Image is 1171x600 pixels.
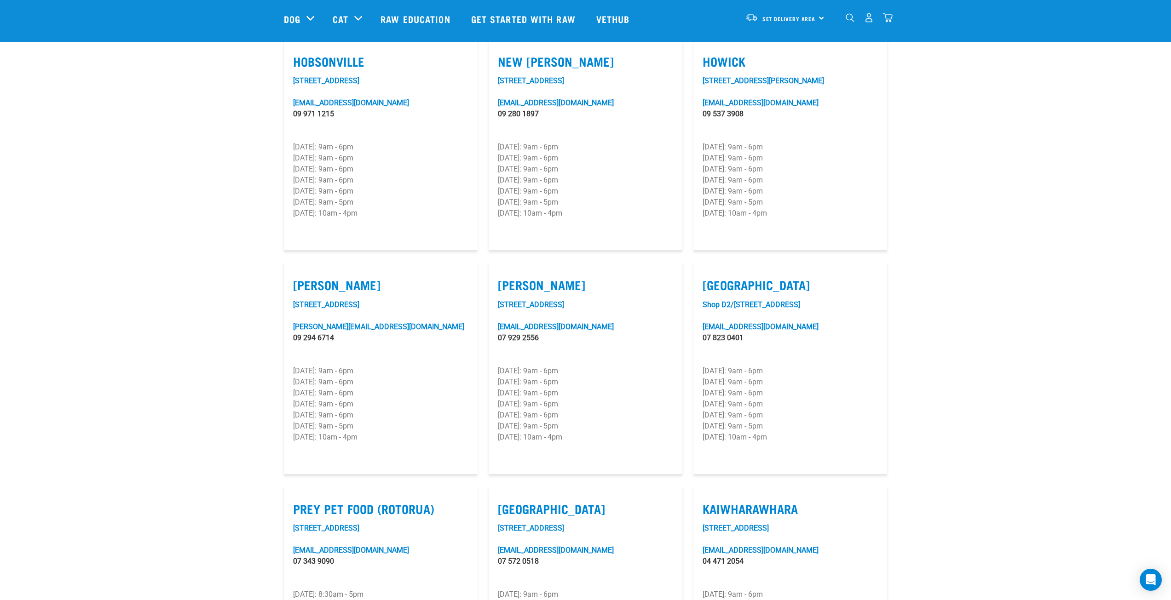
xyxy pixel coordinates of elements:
[703,153,878,164] p: [DATE]: 9am - 6pm
[703,399,878,410] p: [DATE]: 9am - 6pm
[703,410,878,421] p: [DATE]: 9am - 6pm
[293,410,468,421] p: [DATE]: 9am - 6pm
[293,589,468,600] p: [DATE]: 8:30am - 5pm
[703,197,878,208] p: [DATE]: 9am - 5pm
[498,589,673,600] p: [DATE]: 9am - 6pm
[703,421,878,432] p: [DATE]: 9am - 5pm
[293,197,468,208] p: [DATE]: 9am - 5pm
[745,13,758,22] img: van-moving.png
[293,109,334,118] a: 09 971 1215
[498,164,673,175] p: [DATE]: 9am - 6pm
[703,142,878,153] p: [DATE]: 9am - 6pm
[1140,569,1162,591] div: Open Intercom Messenger
[498,524,564,532] a: [STREET_ADDRESS]
[293,186,468,197] p: [DATE]: 9am - 6pm
[293,175,468,186] p: [DATE]: 9am - 6pm
[293,333,334,342] a: 09 294 6714
[498,300,564,309] a: [STREET_ADDRESS]
[703,502,878,516] label: Kaiwharawhara
[703,432,878,443] p: [DATE]: 10am - 4pm
[703,54,878,69] label: Howick
[703,322,819,331] a: [EMAIL_ADDRESS][DOMAIN_NAME]
[293,76,359,85] a: [STREET_ADDRESS]
[498,142,673,153] p: [DATE]: 9am - 6pm
[293,278,468,292] label: [PERSON_NAME]
[498,333,539,342] a: 07 929 2556
[293,557,334,566] a: 07 343 9090
[293,208,468,219] p: [DATE]: 10am - 4pm
[498,98,614,107] a: [EMAIL_ADDRESS][DOMAIN_NAME]
[703,208,878,219] p: [DATE]: 10am - 4pm
[498,197,673,208] p: [DATE]: 9am - 5pm
[293,388,468,399] p: [DATE]: 9am - 6pm
[293,366,468,377] p: [DATE]: 9am - 6pm
[293,98,409,107] a: [EMAIL_ADDRESS][DOMAIN_NAME]
[703,98,819,107] a: [EMAIL_ADDRESS][DOMAIN_NAME]
[498,208,673,219] p: [DATE]: 10am - 4pm
[498,366,673,377] p: [DATE]: 9am - 6pm
[703,164,878,175] p: [DATE]: 9am - 6pm
[293,546,409,554] a: [EMAIL_ADDRESS][DOMAIN_NAME]
[293,153,468,164] p: [DATE]: 9am - 6pm
[703,524,769,532] a: [STREET_ADDRESS]
[703,109,744,118] a: 09 537 3908
[333,12,348,26] a: Cat
[498,399,673,410] p: [DATE]: 9am - 6pm
[864,13,874,23] img: user.png
[703,333,744,342] a: 07 823 0401
[498,54,673,69] label: New [PERSON_NAME]
[498,377,673,388] p: [DATE]: 9am - 6pm
[498,109,539,118] a: 09 280 1897
[498,278,673,292] label: [PERSON_NAME]
[293,322,464,331] a: [PERSON_NAME][EMAIL_ADDRESS][DOMAIN_NAME]
[703,589,878,600] p: [DATE]: 9am - 6pm
[293,524,359,532] a: [STREET_ADDRESS]
[883,13,893,23] img: home-icon@2x.png
[498,432,673,443] p: [DATE]: 10am - 4pm
[498,410,673,421] p: [DATE]: 9am - 6pm
[462,0,587,37] a: Get started with Raw
[498,322,614,331] a: [EMAIL_ADDRESS][DOMAIN_NAME]
[587,0,641,37] a: Vethub
[293,399,468,410] p: [DATE]: 9am - 6pm
[703,366,878,377] p: [DATE]: 9am - 6pm
[293,421,468,432] p: [DATE]: 9am - 5pm
[703,377,878,388] p: [DATE]: 9am - 6pm
[703,388,878,399] p: [DATE]: 9am - 6pm
[703,76,824,85] a: [STREET_ADDRESS][PERSON_NAME]
[371,0,461,37] a: Raw Education
[293,432,468,443] p: [DATE]: 10am - 4pm
[284,12,300,26] a: Dog
[498,186,673,197] p: [DATE]: 9am - 6pm
[498,388,673,399] p: [DATE]: 9am - 6pm
[293,502,468,516] label: Prey Pet Food (Rotorua)
[498,502,673,516] label: [GEOGRAPHIC_DATA]
[293,164,468,175] p: [DATE]: 9am - 6pm
[293,54,468,69] label: Hobsonville
[498,175,673,186] p: [DATE]: 9am - 6pm
[293,142,468,153] p: [DATE]: 9am - 6pm
[703,557,744,566] a: 04 471 2054
[703,278,878,292] label: [GEOGRAPHIC_DATA]
[498,557,539,566] a: 07 572 0518
[762,17,816,20] span: Set Delivery Area
[498,546,614,554] a: [EMAIL_ADDRESS][DOMAIN_NAME]
[498,153,673,164] p: [DATE]: 9am - 6pm
[703,546,819,554] a: [EMAIL_ADDRESS][DOMAIN_NAME]
[498,421,673,432] p: [DATE]: 9am - 5pm
[703,186,878,197] p: [DATE]: 9am - 6pm
[293,300,359,309] a: [STREET_ADDRESS]
[498,76,564,85] a: [STREET_ADDRESS]
[703,300,800,309] a: Shop D2/[STREET_ADDRESS]
[293,377,468,388] p: [DATE]: 9am - 6pm
[846,13,854,22] img: home-icon-1@2x.png
[703,175,878,186] p: [DATE]: 9am - 6pm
